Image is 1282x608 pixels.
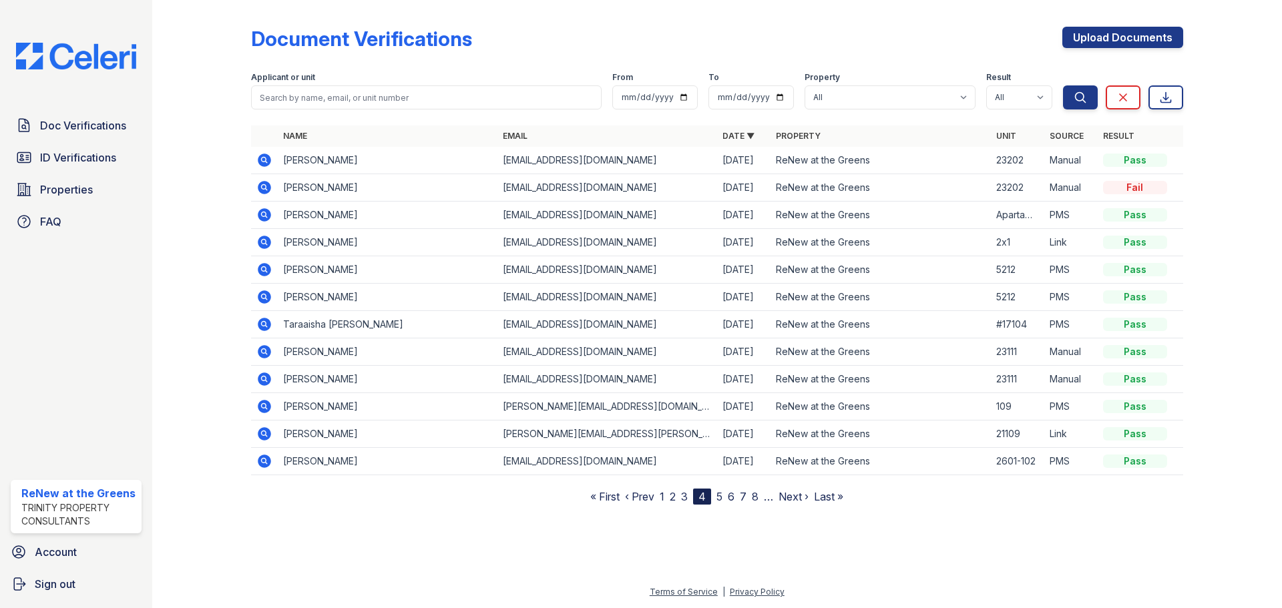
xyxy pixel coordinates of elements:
td: ReNew at the Greens [771,366,990,393]
a: Last » [814,490,843,503]
div: Pass [1103,345,1167,358]
td: Manual [1044,174,1098,202]
td: 109 [991,393,1044,420]
label: From [612,72,633,83]
div: Pass [1103,400,1167,413]
div: Pass [1103,372,1167,386]
td: [DATE] [717,147,771,174]
td: [EMAIL_ADDRESS][DOMAIN_NAME] [497,366,717,393]
div: Pass [1103,290,1167,304]
td: 2x1 [991,229,1044,256]
div: Pass [1103,154,1167,167]
a: Next › [779,490,809,503]
a: Property [776,131,821,141]
span: … [764,489,773,505]
a: 1 [660,490,664,503]
a: Sign out [5,571,147,597]
span: Doc Verifications [40,117,126,133]
a: 3 [681,490,688,503]
a: Unit [996,131,1016,141]
td: Manual [1044,366,1098,393]
td: [PERSON_NAME][EMAIL_ADDRESS][PERSON_NAME][DOMAIN_NAME] [497,420,717,448]
td: [DATE] [717,311,771,338]
td: [DATE] [717,229,771,256]
td: [PERSON_NAME] [278,393,497,420]
td: ReNew at the Greens [771,174,990,202]
td: [DATE] [717,338,771,366]
td: 5212 [991,256,1044,284]
a: Date ▼ [722,131,755,141]
label: Applicant or unit [251,72,315,83]
td: 23202 [991,147,1044,174]
td: [EMAIL_ADDRESS][DOMAIN_NAME] [497,284,717,311]
a: Name [283,131,307,141]
td: [DATE] [717,393,771,420]
a: 7 [740,490,746,503]
div: ReNew at the Greens [21,485,136,501]
td: [DATE] [717,448,771,475]
td: [DATE] [717,366,771,393]
td: [PERSON_NAME] [278,284,497,311]
a: FAQ [11,208,142,235]
td: 5212 [991,284,1044,311]
div: Fail [1103,181,1167,194]
a: Properties [11,176,142,203]
a: Privacy Policy [730,587,785,597]
td: ReNew at the Greens [771,147,990,174]
span: FAQ [40,214,61,230]
label: Property [805,72,840,83]
div: Document Verifications [251,27,472,51]
label: Result [986,72,1011,83]
td: [PERSON_NAME][EMAIL_ADDRESS][DOMAIN_NAME] [497,393,717,420]
a: Account [5,539,147,565]
td: ReNew at the Greens [771,311,990,338]
td: [EMAIL_ADDRESS][DOMAIN_NAME] [497,311,717,338]
div: Pass [1103,236,1167,249]
td: 23111 [991,338,1044,366]
img: CE_Logo_Blue-a8612792a0a2168367f1c8372b55b34899dd931a85d93a1a3d3e32e68fde9ad4.png [5,43,147,69]
td: ReNew at the Greens [771,420,990,448]
td: [PERSON_NAME] [278,420,497,448]
td: ReNew at the Greens [771,229,990,256]
td: ReNew at the Greens [771,256,990,284]
td: [DATE] [717,284,771,311]
a: 6 [728,490,734,503]
label: To [708,72,719,83]
td: [PERSON_NAME] [278,229,497,256]
td: [PERSON_NAME] [278,448,497,475]
a: Upload Documents [1062,27,1183,48]
td: [PERSON_NAME] [278,202,497,229]
td: Link [1044,420,1098,448]
span: ID Verifications [40,149,116,166]
span: Sign out [35,576,75,592]
td: [EMAIL_ADDRESS][DOMAIN_NAME] [497,147,717,174]
td: [EMAIL_ADDRESS][DOMAIN_NAME] [497,202,717,229]
div: Pass [1103,454,1167,468]
td: [PERSON_NAME] [278,147,497,174]
td: 23111 [991,366,1044,393]
div: Pass [1103,208,1167,222]
div: Pass [1103,318,1167,331]
td: [DATE] [717,256,771,284]
a: Source [1050,131,1084,141]
td: [PERSON_NAME] [278,366,497,393]
td: [PERSON_NAME] [278,174,497,202]
td: #17104 [991,311,1044,338]
td: PMS [1044,311,1098,338]
a: Email [503,131,527,141]
a: 8 [752,490,759,503]
td: Link [1044,229,1098,256]
a: ID Verifications [11,144,142,171]
td: ReNew at the Greens [771,393,990,420]
td: Manual [1044,338,1098,366]
td: ReNew at the Greens [771,284,990,311]
a: Result [1103,131,1134,141]
td: Taraaisha [PERSON_NAME] [278,311,497,338]
span: Account [35,544,77,560]
td: PMS [1044,393,1098,420]
a: Doc Verifications [11,112,142,139]
div: Pass [1103,263,1167,276]
a: Terms of Service [650,587,718,597]
td: [DATE] [717,202,771,229]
